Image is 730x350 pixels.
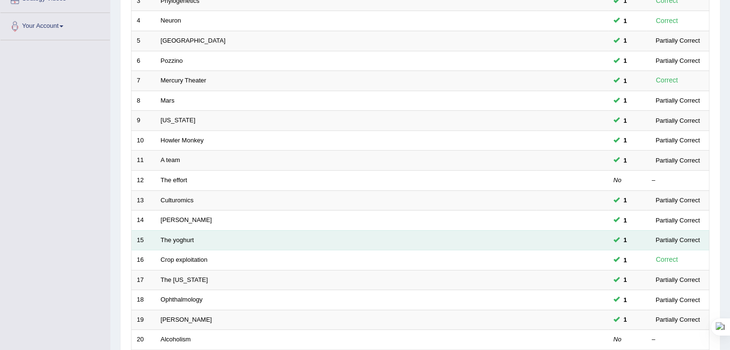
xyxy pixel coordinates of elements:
[132,210,156,231] td: 14
[620,295,631,305] span: You can still take this question
[652,15,682,26] div: Correct
[132,51,156,71] td: 6
[620,35,631,46] span: You can still take this question
[652,75,682,86] div: Correct
[161,236,194,244] a: The yoghurt
[652,135,704,145] div: Partially Correct
[132,230,156,250] td: 15
[161,77,206,84] a: Mercury Theater
[0,13,110,37] a: Your Account
[613,336,622,343] em: No
[161,316,212,323] a: [PERSON_NAME]
[652,275,704,285] div: Partially Correct
[161,17,181,24] a: Neuron
[620,95,631,105] span: You can still take this question
[132,170,156,190] td: 12
[620,135,631,145] span: You can still take this question
[132,190,156,210] td: 13
[161,37,226,44] a: [GEOGRAPHIC_DATA]
[652,95,704,105] div: Partially Correct
[132,290,156,310] td: 18
[620,56,631,66] span: You can still take this question
[161,97,175,104] a: Mars
[132,130,156,151] td: 10
[132,151,156,171] td: 11
[620,76,631,86] span: You can still take this question
[620,275,631,285] span: You can still take this question
[132,330,156,350] td: 20
[652,335,704,344] div: –
[161,197,194,204] a: Culturomics
[132,111,156,131] td: 9
[620,16,631,26] span: You can still take this question
[161,276,208,283] a: The [US_STATE]
[161,336,191,343] a: Alcoholism
[132,270,156,290] td: 17
[652,176,704,185] div: –
[652,195,704,205] div: Partially Correct
[652,235,704,245] div: Partially Correct
[652,35,704,46] div: Partially Correct
[132,310,156,330] td: 19
[620,116,631,126] span: You can still take this question
[613,176,622,184] em: No
[652,56,704,66] div: Partially Correct
[161,156,180,163] a: A team
[620,235,631,245] span: You can still take this question
[132,250,156,270] td: 16
[652,116,704,126] div: Partially Correct
[161,137,204,144] a: Howler Monkey
[132,11,156,31] td: 4
[652,295,704,305] div: Partially Correct
[620,215,631,225] span: You can still take this question
[652,215,704,225] div: Partially Correct
[132,91,156,111] td: 8
[620,195,631,205] span: You can still take this question
[652,254,682,265] div: Correct
[161,216,212,223] a: [PERSON_NAME]
[652,315,704,325] div: Partially Correct
[161,176,187,184] a: The effort
[161,296,203,303] a: Ophthalmology
[652,155,704,165] div: Partially Correct
[620,255,631,265] span: You can still take this question
[132,71,156,91] td: 7
[161,57,183,64] a: Pozzino
[620,315,631,325] span: You can still take this question
[620,155,631,165] span: You can still take this question
[161,117,195,124] a: [US_STATE]
[132,31,156,51] td: 5
[161,256,208,263] a: Crop exploitation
